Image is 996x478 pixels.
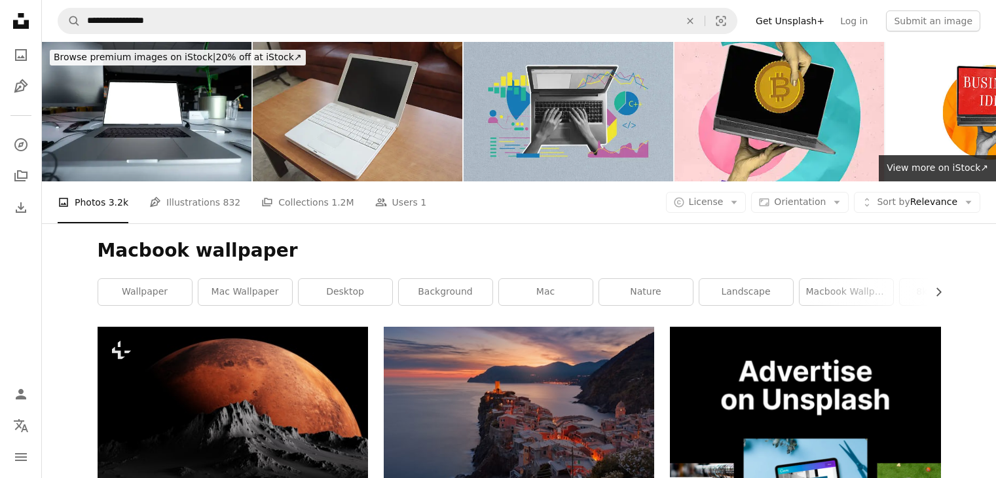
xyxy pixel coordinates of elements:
[800,279,893,305] a: macbook wallpaper aesthetic
[751,192,849,213] button: Orientation
[499,279,593,305] a: mac
[223,195,241,210] span: 832
[54,52,215,62] span: Browse premium images on iStock |
[8,163,34,189] a: Collections
[98,279,192,305] a: wallpaper
[253,42,462,181] img: old white macbook with black screen isolated and blurred background
[261,181,354,223] a: Collections 1.2M
[748,10,832,31] a: Get Unsplash+
[399,279,492,305] a: background
[854,192,980,213] button: Sort byRelevance
[8,194,34,221] a: Download History
[42,42,314,73] a: Browse premium images on iStock|20% off at iStock↗
[599,279,693,305] a: nature
[149,181,240,223] a: Illustrations 832
[689,196,724,207] span: License
[774,196,826,207] span: Orientation
[384,411,654,422] a: aerial view of village on mountain cliff during orange sunset
[98,239,941,263] h1: Macbook wallpaper
[420,195,426,210] span: 1
[699,279,793,305] a: landscape
[832,10,876,31] a: Log in
[674,42,884,181] img: Vertical photo collage of people hands hold macbook device bitcoin coin earnings freelance miner ...
[58,8,737,34] form: Find visuals sitewide
[8,42,34,68] a: Photos
[58,9,81,33] button: Search Unsplash
[299,279,392,305] a: desktop
[8,132,34,158] a: Explore
[879,155,996,181] a: View more on iStock↗
[54,52,302,62] span: 20% off at iStock ↗
[8,413,34,439] button: Language
[8,73,34,100] a: Illustrations
[877,196,910,207] span: Sort by
[666,192,747,213] button: License
[887,162,988,173] span: View more on iStock ↗
[900,279,993,305] a: 8k wallpaper
[705,9,737,33] button: Visual search
[198,279,292,305] a: mac wallpaper
[42,42,251,181] img: MacBook Mockup in office
[8,381,34,407] a: Log in / Sign up
[98,397,368,409] a: a red moon rising over the top of a mountain
[886,10,980,31] button: Submit an image
[877,196,957,209] span: Relevance
[464,42,673,181] img: Composite photo collage of hands type macbook keyboard screen interface settings statistics chart...
[331,195,354,210] span: 1.2M
[927,279,941,305] button: scroll list to the right
[8,444,34,470] button: Menu
[375,181,427,223] a: Users 1
[676,9,705,33] button: Clear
